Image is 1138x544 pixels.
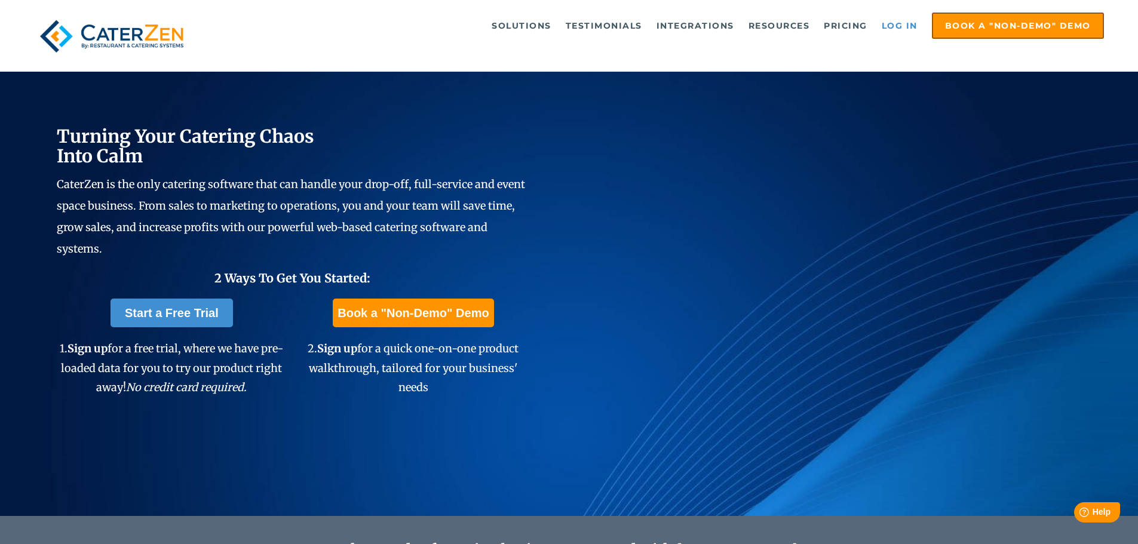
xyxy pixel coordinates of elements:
[68,342,108,355] span: Sign up
[1032,497,1125,531] iframe: Help widget launcher
[57,177,525,256] span: CaterZen is the only catering software that can handle your drop-off, full-service and event spac...
[743,14,816,38] a: Resources
[651,14,740,38] a: Integrations
[876,14,924,38] a: Log in
[60,342,283,394] span: 1. for a free trial, where we have pre-loaded data for you to try our product right away!
[217,13,1104,39] div: Navigation Menu
[818,14,873,38] a: Pricing
[214,271,370,285] span: 2 Ways To Get You Started:
[333,299,493,327] a: Book a "Non-Demo" Demo
[560,14,648,38] a: Testimonials
[126,380,247,394] em: No credit card required.
[57,125,314,167] span: Turning Your Catering Chaos Into Calm
[486,14,557,38] a: Solutions
[317,342,357,355] span: Sign up
[34,13,189,60] img: caterzen
[111,299,233,327] a: Start a Free Trial
[308,342,519,394] span: 2. for a quick one-on-one product walkthrough, tailored for your business' needs
[932,13,1104,39] a: Book a "Non-Demo" Demo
